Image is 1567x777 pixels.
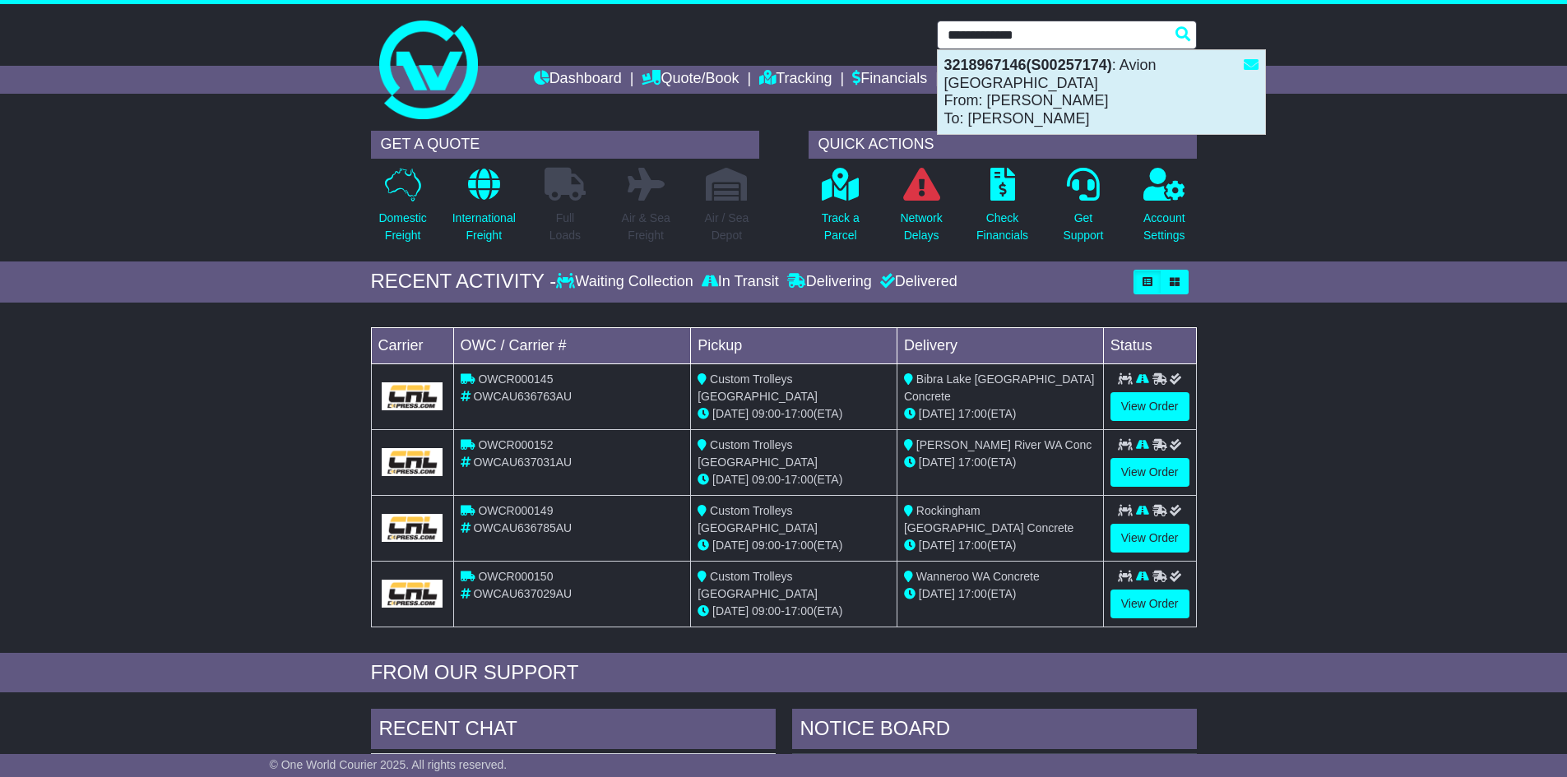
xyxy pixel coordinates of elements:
a: CheckFinancials [976,167,1029,253]
td: Status [1103,327,1196,363]
p: Network Delays [900,210,942,244]
span: OWCAU637029AU [473,587,572,600]
span: [DATE] [919,539,955,552]
div: In Transit [698,273,783,291]
span: OWCAU636785AU [473,521,572,534]
td: Pickup [691,327,897,363]
span: 17:00 [785,407,814,420]
img: GetCarrierServiceLogo [382,580,443,608]
div: Delivering [783,273,876,291]
td: Carrier [371,327,453,363]
div: (ETA) [904,585,1096,603]
p: Get Support [1063,210,1103,244]
span: Wanneroo WA Concrete [916,570,1040,583]
img: GetCarrierServiceLogo [382,382,443,410]
a: View Order [1110,590,1189,618]
span: 17:00 [958,407,987,420]
a: Tracking [759,66,832,94]
span: Rockingham [GEOGRAPHIC_DATA] Concrete [904,504,1073,534]
img: GetCarrierServiceLogo [382,448,443,476]
p: Air / Sea Depot [705,210,749,244]
div: (ETA) [904,537,1096,554]
div: - (ETA) [698,603,890,620]
span: OWCAU636763AU [473,390,572,403]
span: OWCR000145 [478,372,553,386]
a: DomesticFreight [378,167,427,253]
span: 09:00 [752,539,781,552]
span: [PERSON_NAME] River WA Conc [916,438,1092,451]
div: GET A QUOTE [371,131,759,159]
a: InternationalFreight [452,167,517,253]
span: 17:00 [785,604,814,617]
span: 09:00 [752,604,781,617]
span: 17:00 [958,456,987,469]
span: [DATE] [712,604,749,617]
p: Check Financials [976,210,1028,244]
a: Track aParcel [821,167,860,253]
span: [DATE] [919,407,955,420]
span: 09:00 [752,407,781,420]
div: QUICK ACTIONS [809,131,1197,159]
span: [DATE] [712,473,749,486]
a: Financials [852,66,927,94]
span: [DATE] [919,456,955,469]
span: [DATE] [712,407,749,420]
div: - (ETA) [698,471,890,488]
a: AccountSettings [1143,167,1186,253]
div: Delivered [876,273,957,291]
span: Custom Trolleys [GEOGRAPHIC_DATA] [698,504,818,534]
span: [DATE] [712,539,749,552]
td: Delivery [897,327,1103,363]
img: GetCarrierServiceLogo [382,514,443,542]
div: - (ETA) [698,537,890,554]
a: View Order [1110,392,1189,421]
span: Custom Trolleys [GEOGRAPHIC_DATA] [698,438,818,469]
p: International Freight [452,210,516,244]
p: Account Settings [1143,210,1185,244]
span: 09:00 [752,473,781,486]
div: FROM OUR SUPPORT [371,661,1197,685]
div: RECENT ACTIVITY - [371,270,557,294]
div: Waiting Collection [556,273,697,291]
span: 17:00 [958,539,987,552]
span: OWCR000149 [478,504,553,517]
td: OWC / Carrier # [453,327,691,363]
a: View Order [1110,524,1189,553]
div: (ETA) [904,454,1096,471]
a: NetworkDelays [899,167,943,253]
a: Quote/Book [642,66,739,94]
span: OWCAU637031AU [473,456,572,469]
a: View Order [1110,458,1189,487]
span: © One World Courier 2025. All rights reserved. [270,758,508,771]
a: GetSupport [1062,167,1104,253]
div: : Avion [GEOGRAPHIC_DATA] From: [PERSON_NAME] To: [PERSON_NAME] [938,50,1265,134]
span: 17:00 [785,539,814,552]
span: Custom Trolleys [GEOGRAPHIC_DATA] [698,570,818,600]
p: Full Loads [545,210,586,244]
span: OWCR000152 [478,438,553,451]
a: Dashboard [534,66,622,94]
div: (ETA) [904,405,1096,423]
span: Custom Trolleys [GEOGRAPHIC_DATA] [698,372,818,403]
span: 17:00 [958,587,987,600]
span: Bibra Lake [GEOGRAPHIC_DATA] Concrete [904,372,1094,403]
strong: 3218967146(S00257174) [944,57,1112,73]
div: RECENT CHAT [371,709,776,753]
span: [DATE] [919,587,955,600]
p: Domestic Freight [378,210,426,244]
p: Track a Parcel [822,210,860,244]
span: 17:00 [785,473,814,486]
p: Air & Sea Freight [622,210,670,244]
div: NOTICE BOARD [792,709,1197,753]
div: - (ETA) [698,405,890,423]
span: OWCR000150 [478,570,553,583]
